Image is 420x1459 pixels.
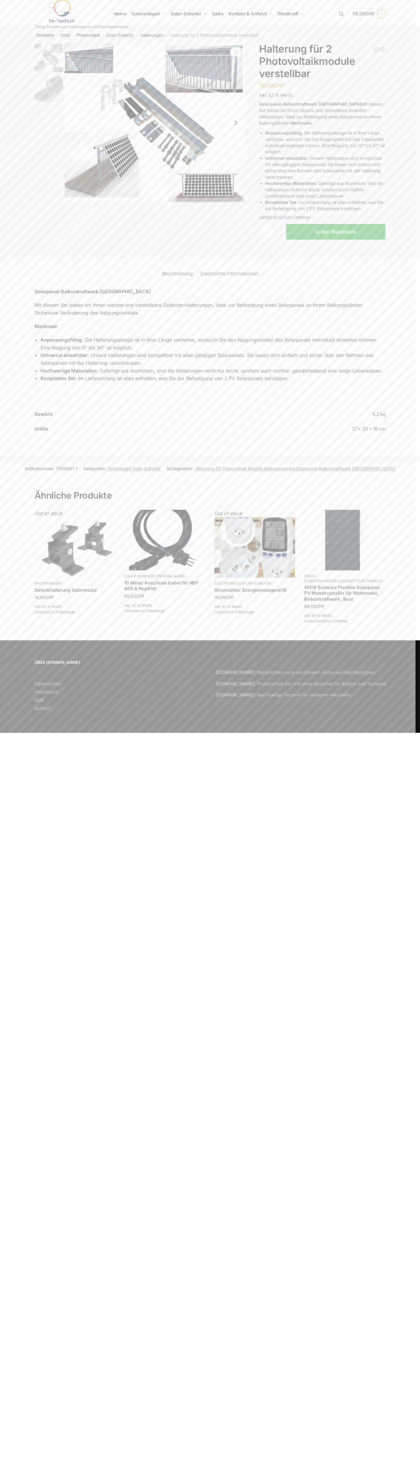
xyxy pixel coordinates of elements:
span: / [134,33,140,38]
bdi: 65,00 [124,594,144,599]
img: Stromzähler Schweizer Stecker-2 [214,517,295,578]
bdi: 14,90 [35,595,54,600]
span: Kategorien: , [83,465,161,472]
span: Lieferzeit: [124,609,165,613]
span: Sales [212,11,224,17]
nav: Breadcrumb [24,27,396,43]
span: 2-3 Werktage [52,610,75,614]
a: Electronics [214,581,240,585]
a: Solarpanel-Balkonkraftwerk [GEOGRAPHIC_DATA] [296,466,395,471]
span: Lieferzeit: [214,610,254,614]
bdi: 99,00 [304,604,325,609]
a: Out of stockGelenkhalterung Solarmodul [35,510,116,578]
a: [DOMAIN_NAME]: Photovoltaik mit und ohne Speicher für Balkon und Terrasse [216,681,386,687]
li: : Im Lieferumfang ist alles enthalten, was Sie zur Befestigung von 2 PV Solarpanels benötigen. [41,375,386,382]
a: Kontakt & Anfahrt [226,0,275,27]
a: Solar-Zubehör [168,0,209,27]
a: Shop [60,33,70,38]
strong: [DOMAIN_NAME] [216,692,255,698]
a: Neigungswinkel [264,466,295,471]
a: Aufstaenderung Balkonkraftwerk 713xAufstaenderung [65,43,245,202]
p: Mit diesem Set bieten wir Ihnen robuste und verstellbare Geländer-Halterungen, ideal zur Befestig... [259,101,385,126]
strong: Universal einsetzbar [41,352,88,358]
li: : Im Lieferumfang ist alles enthalten, was Sie zur Befestigung von 2 PV Solarpanels benötigen. [265,199,385,212]
a: [DOMAIN_NAME]: Nachrichten rund um Umwelt, Klima und Nachhaltigkeit [216,669,375,675]
span: 1 [377,10,386,18]
bdi: 19,00 [214,595,234,600]
strong: Komplettes Set [41,375,75,381]
h1: Halterung für 2 Photovoltaikmodule verstellbar [259,43,385,80]
a: Solar-Zubehör [106,33,134,38]
li: : Unsere Halterungen sind kompatibel mit allen gängigen Solarpanels. Sie lassen sich einfach und ... [41,352,386,367]
a: Datenschutz [35,681,62,687]
img: Aufstaenderung-Balkonkraftwerk_713x [35,43,63,72]
span: Kontakt & Anfahrt [229,11,267,17]
a: Windkraft [275,0,306,27]
span: / [100,33,106,38]
span: Solar-Zubehör [171,11,202,17]
a: 79,00CHF 1 [352,5,385,23]
li: : Die Halterungsstange ist in ihrer Länge variierbar, wodurch Sie den Neigungswinkel des Solarpan... [41,336,386,352]
strong: [DOMAIN_NAME] [216,681,255,687]
a: Solar-Zubehör [240,581,271,585]
strong: Hochwertige Materialien [41,368,97,374]
a: Stromzähler Energiemessgerät15 [214,587,295,593]
a: Anfahrt [35,705,50,711]
li: : Gefertigt aus Aluminium, sind die Halterungen nicht nur leicht, sondern auch rostfrei, gewährle... [265,180,385,199]
span: CHF [316,604,325,609]
a: Halterung für 1 Photovoltaik Modul verstellbar Schwarz [379,47,385,53]
strong: Solarpanel-Balkonkraftwerk [GEOGRAPHIC_DATA] [35,288,151,295]
strong: Hochwertige Materialien [265,181,316,186]
bdi: 79,00 [259,82,285,89]
table: Produktdetails [35,411,386,436]
span: CHF [365,11,375,17]
a: Halterungen [107,466,131,471]
a: Impressum [35,689,58,695]
a: Halterungen [35,581,61,585]
p: inkl. 8,1 % MwSt. [304,613,385,618]
span: Schlagwörter: , , [167,465,395,472]
p: Mit diesem Set bieten wir Ihnen robuste und verstellbare Geländer-Halterungen, ideal zur Befestig... [35,301,386,317]
p: inkl. 8,1 % MwSt. [124,603,205,608]
strong: Solarpanel-Balkonkraftwerk [GEOGRAPHIC_DATA] [259,101,361,107]
a: [PERSON_NAME] [156,574,186,578]
p: , [124,574,205,578]
span: / [54,33,60,38]
th: Größe [35,422,236,436]
span: / [70,33,77,38]
li: : Unsere Halterungen sind kompatibel mit allen gängigen Solarpanels. Sie lassen sich einfach und ... [265,155,385,180]
a: 100 watt flexibles solarmodul [304,510,385,570]
a: Sales [209,0,226,27]
strong: Merkmale [291,120,311,125]
span: Sofort Lieferbar [279,215,310,220]
span: Sofort Lieferbar [321,619,348,623]
a: Solar-Zubehör [133,466,161,471]
img: Aufstaenderung-Balkonkraftwerk_713x [65,43,245,202]
p: inkl. 8,1 % MwSt. [35,604,116,609]
a: Halterung für 1 Photovoltaik Module verstellbar [373,47,379,53]
span: inkl. 8,1 % MwSt. [259,92,293,98]
p: , [214,581,295,586]
a: Electronics [357,579,382,583]
span: Lieferzeit: [35,610,75,614]
a: Out of stockStromzähler Schweizer Stecker-2 [214,510,295,578]
p: : [35,323,386,331]
strong: Komplettes Set [265,200,296,205]
td: 37 × 20 × 15 cm [235,422,385,436]
img: Halterung-Balkonkraftwerk [35,74,63,102]
a: Zusätzliche Informationen [196,266,262,281]
a: 10 Meter Anschluss Kabel für NEP 600 & Nep800 [124,580,205,592]
span: CHF [46,595,54,600]
button: In den Warenkorb [286,224,385,240]
td: 5,2 kg [235,411,385,422]
img: Anschlusskabel-3meter [124,510,205,570]
strong: Anpassungsfähig [41,337,82,343]
a: Halterung für Photovoltaik Module [195,466,263,471]
a: Solar-Zubehör [304,574,321,583]
span: CHF [273,82,285,89]
em: Out of stock [35,510,62,516]
a: AGB [35,697,44,703]
span: Lieferzeit: [304,619,348,623]
span: Über [DOMAIN_NAME] [35,660,204,666]
p: , , [304,574,385,583]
